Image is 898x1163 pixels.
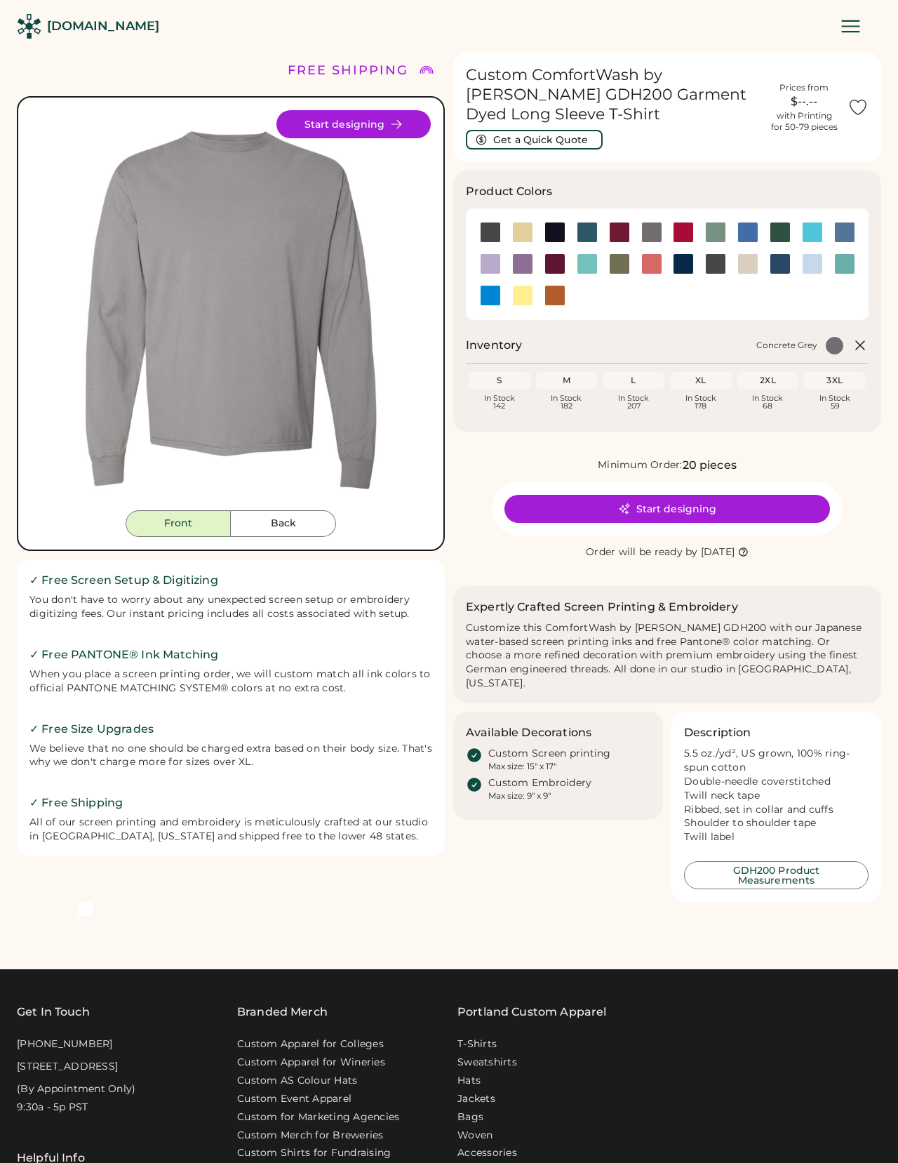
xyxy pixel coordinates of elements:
h1: Custom ComfortWash by [PERSON_NAME] GDH200 Garment Dyed Long Sleeve T-Shirt [466,65,760,124]
div: Customize this ComfortWash by [PERSON_NAME] GDH200 with our Japanese water-based screen printing ... [466,621,869,691]
div: Max size: 15" x 17" [488,761,556,772]
div: 20 pieces [683,457,737,474]
div: Minimum Order: [598,458,683,472]
a: Woven [457,1129,492,1143]
div: 5.5 oz./yd², US grown, 100% ring-spun cotton Double-needle coverstitched Twill neck tape Ribbed, ... [684,747,869,844]
div: [PHONE_NUMBER] [17,1037,113,1051]
a: T-Shirts [457,1037,497,1051]
div: 3XL [807,375,863,386]
h3: Product Colors [466,183,552,200]
div: In Stock 142 [471,394,528,410]
div: 9:30a - 5p PST [17,1101,88,1115]
h2: Expertly Crafted Screen Printing & Embroidery [466,599,738,616]
div: [DOMAIN_NAME] [47,18,159,35]
a: Custom Event Apparel [237,1092,351,1106]
button: Front [126,510,231,537]
a: Accessories [457,1146,517,1160]
a: Custom Shirts for Fundraising [237,1146,391,1160]
h2: ✓ Free PANTONE® Ink Matching [29,646,432,663]
div: In Stock 59 [807,394,863,410]
div: In Stock 207 [605,394,662,410]
div: L [605,375,662,386]
div: All of our screen printing and embroidery is meticulously crafted at our studio in [GEOGRAPHIC_DA... [29,816,432,844]
button: GDH200 Product Measurements [684,861,869,889]
div: In Stock 178 [673,394,729,410]
div: [STREET_ADDRESS] [17,1060,118,1074]
div: You don't have to worry about any unexpected screen setup or embroidery digitizing fees. Our inst... [29,593,432,621]
div: In Stock 68 [740,394,796,410]
div: S [471,375,528,386]
div: Prices from [779,82,829,93]
iframe: Front Chat [831,1100,892,1160]
a: Custom Merch for Breweries [237,1129,384,1143]
img: Rendered Logo - Screens [17,14,41,39]
button: Start designing [276,110,431,138]
a: Bags [457,1110,483,1124]
button: Back [231,510,336,537]
button: Get a Quick Quote [466,130,603,149]
div: Max size: 9" x 9" [488,790,551,802]
a: Custom AS Colour Hats [237,1074,357,1088]
div: In Stock 182 [539,394,595,410]
div: Concrete Grey [756,340,817,351]
div: FREE SHIPPING [288,61,408,80]
img: GDH200 - Concrete Grey Front Image [31,110,431,510]
div: When you place a screen printing order, we will custom match all ink colors to official PANTONE M... [29,667,432,696]
div: Order will be ready by [586,545,698,559]
div: 2XL [740,375,796,386]
h2: ✓ Free Shipping [29,795,432,811]
div: (By Appointment Only) [17,1082,135,1096]
h2: ✓ Free Size Upgrades [29,721,432,738]
div: We believe that no one should be charged extra based on their body size. That's why we don't char... [29,742,432,770]
h3: Description [684,724,751,741]
div: Custom Screen printing [488,747,611,761]
button: Start designing [504,495,830,523]
a: Hats [457,1074,481,1088]
div: Custom Embroidery [488,776,591,790]
div: Branded Merch [237,1004,328,1021]
a: Custom Apparel for Colleges [237,1037,384,1051]
div: $--.-- [769,93,839,110]
h2: Inventory [466,337,522,354]
div: Get In Touch [17,1004,90,1021]
a: Jackets [457,1092,495,1106]
div: GDH200 Style Image [31,110,431,510]
div: with Printing for 50-79 pieces [771,110,838,133]
div: [DATE] [701,545,735,559]
h3: Available Decorations [466,724,591,741]
a: Custom Apparel for Wineries [237,1056,385,1070]
div: XL [673,375,729,386]
div: M [539,375,595,386]
a: Custom for Marketing Agencies [237,1110,399,1124]
a: Sweatshirts [457,1056,517,1070]
h2: ✓ Free Screen Setup & Digitizing [29,572,432,589]
a: Portland Custom Apparel [457,1004,606,1021]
